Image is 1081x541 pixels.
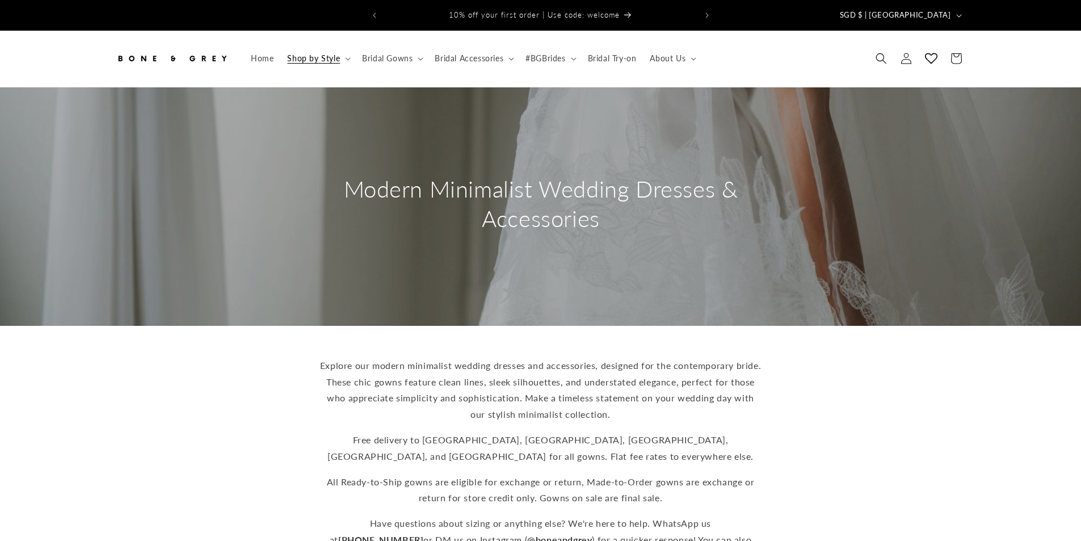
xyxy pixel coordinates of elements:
[319,432,762,465] p: Free delivery to [GEOGRAPHIC_DATA], [GEOGRAPHIC_DATA], [GEOGRAPHIC_DATA], [GEOGRAPHIC_DATA], and ...
[588,53,637,64] span: Bridal Try-on
[319,474,762,507] p: All Ready-to-Ship gowns are eligible for exchange or return, Made-to-Order gowns are exchange or ...
[308,174,773,233] h2: Modern Minimalist Wedding Dresses & Accessories
[362,5,387,26] button: Previous announcement
[840,10,951,21] span: SGD $ | [GEOGRAPHIC_DATA]
[428,47,519,70] summary: Bridal Accessories
[362,53,413,64] span: Bridal Gowns
[435,53,503,64] span: Bridal Accessories
[449,10,620,19] span: 10% off your first order | Use code: welcome
[287,53,340,64] span: Shop by Style
[280,47,355,70] summary: Shop by Style
[695,5,720,26] button: Next announcement
[525,53,565,64] span: #BGBrides
[355,47,428,70] summary: Bridal Gowns
[111,42,233,76] a: Bone and Grey Bridal
[519,47,581,70] summary: #BGBrides
[643,47,701,70] summary: About Us
[833,5,966,26] button: SGD $ | [GEOGRAPHIC_DATA]
[244,47,280,70] a: Home
[319,358,762,423] p: Explore our modern minimalist wedding dresses and accessories, designed for the contemporary brid...
[650,53,685,64] span: About Us
[115,46,229,71] img: Bone and Grey Bridal
[251,53,274,64] span: Home
[869,46,894,71] summary: Search
[581,47,643,70] a: Bridal Try-on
